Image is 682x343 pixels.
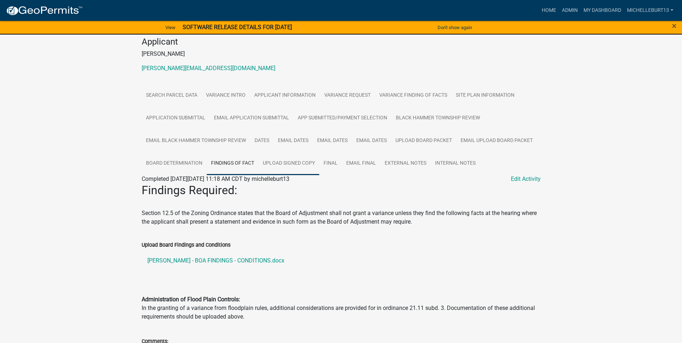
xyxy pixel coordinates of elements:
a: Email APPLICATION SUBMITTAL [210,107,293,130]
a: FINDINGS OF FACT [207,152,258,175]
a: Email UPLOAD BOARD PACKET [456,129,537,152]
a: BLACK HAMMER TOWNSHIP REVIEW [392,107,484,130]
a: Email FINAL [342,152,380,175]
a: Edit Activity [511,175,541,183]
a: VARIANCE FINDING OF FACTS [375,84,452,107]
span: Completed [DATE][DATE] 11:18 AM CDT by michelleburt13 [142,175,289,182]
a: VARIANCE REQUEST [320,84,375,107]
div: In the granting of a variance from floodplain rules, additional considerations are provided for i... [142,278,541,321]
a: Email DATES [274,129,313,152]
b: Administration of Flood Plain Controls: [142,296,240,303]
div: Section 12.5 of the Zoning Ordinance states that the Board of Adjustment shall not grant a varian... [142,183,541,234]
a: Email DATES [352,129,391,152]
a: [PERSON_NAME][EMAIL_ADDRESS][DOMAIN_NAME] [142,65,275,72]
a: My Dashboard [581,4,624,17]
a: UPLOAD BOARD PACKET [391,129,456,152]
button: Don't show again [435,22,475,33]
a: Admin [559,4,581,17]
a: Search Parcel Data [142,84,202,107]
a: SITE PLAN INFORMATION [452,84,519,107]
a: Home [539,4,559,17]
a: Email DATES [313,129,352,152]
h4: Applicant [142,37,541,47]
a: APPLICATION SUBMITTAL [142,107,210,130]
a: michelleburt13 [624,4,676,17]
a: DATES [250,129,274,152]
a: FINAL [319,152,342,175]
label: Upload Board Findings and Conditions [142,243,230,248]
a: Internal Notes [431,152,480,175]
span: × [672,21,677,31]
a: Email BLACK HAMMER TOWNSHIP REVIEW [142,129,250,152]
a: APP SUBMITTED/PAYMENT SELECTION [293,107,392,130]
a: External Notes [380,152,431,175]
h2: Findings Required: [142,183,541,197]
strong: SOFTWARE RELEASE DETAILS FOR [DATE] [183,24,292,31]
a: BOARD DETERMINATION [142,152,207,175]
a: VARIANCE INTRO [202,84,250,107]
a: [PERSON_NAME] - BOA FINDINGS - CONDITIONS.docx [142,252,541,269]
a: View [163,22,178,33]
a: APPLICANT INFORMATION [250,84,320,107]
p: [PERSON_NAME] [142,50,541,58]
button: Close [672,22,677,30]
a: UPLOAD SIGNED COPY [258,152,319,175]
